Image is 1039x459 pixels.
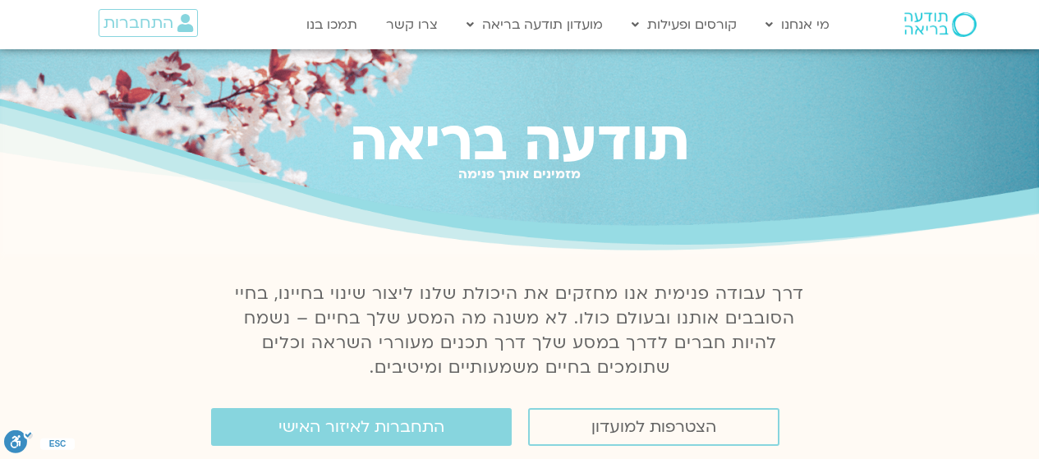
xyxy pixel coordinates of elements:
[211,408,512,446] a: התחברות לאיזור האישי
[298,9,365,40] a: תמכו בנו
[278,418,444,436] span: התחברות לאיזור האישי
[103,14,173,32] span: התחברות
[99,9,198,37] a: התחברות
[623,9,745,40] a: קורסים ופעילות
[226,282,814,380] p: דרך עבודה פנימית אנו מחזקים את היכולת שלנו ליצור שינוי בחיינו, בחיי הסובבים אותנו ובעולם כולו. לא...
[904,12,977,37] img: תודעה בריאה
[528,408,779,446] a: הצטרפות למועדון
[458,9,611,40] a: מועדון תודעה בריאה
[757,9,838,40] a: מי אנחנו
[378,9,446,40] a: צרו קשר
[591,418,716,436] span: הצטרפות למועדון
